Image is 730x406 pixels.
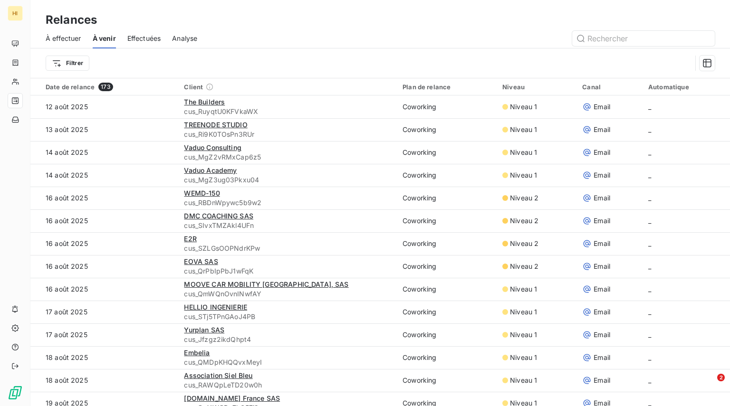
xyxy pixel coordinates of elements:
[30,118,178,141] td: 13 août 2025
[594,125,610,134] span: Email
[648,171,651,179] span: _
[30,187,178,209] td: 16 août 2025
[172,34,197,43] span: Analyse
[510,239,538,248] span: Niveau 2
[184,83,203,91] span: Client
[184,130,391,139] span: cus_Ri9K0TOsPn3RUr
[184,98,225,106] span: The Builders
[698,374,720,397] iframe: Intercom live chat
[397,301,497,323] td: Coworking
[397,255,497,278] td: Coworking
[46,34,81,43] span: À effectuer
[93,34,116,43] span: À venir
[594,239,610,248] span: Email
[594,170,610,180] span: Email
[397,164,497,187] td: Coworking
[510,193,538,203] span: Niveau 2
[184,175,391,185] span: cus_MgZ3ug03Pkxu04
[594,102,610,112] span: Email
[572,31,715,46] input: Rechercher
[8,385,23,400] img: Logo LeanPay
[648,217,651,225] span: _
[30,301,178,323] td: 17 août 2025
[648,148,651,156] span: _
[510,353,537,362] span: Niveau 1
[184,121,247,129] span: TREENODE STUDIO
[582,83,637,91] div: Canal
[184,289,391,299] span: cus_QmWQnOvnINwfAY
[184,266,391,276] span: cus_QrPbIpPbJ1wFqK
[648,353,651,361] span: _
[30,95,178,118] td: 12 août 2025
[184,166,237,174] span: Vaduo Academy
[46,56,89,71] button: Filtrer
[648,285,651,293] span: _
[397,323,497,346] td: Coworking
[184,235,196,243] span: E2R
[594,262,610,271] span: Email
[30,209,178,232] td: 16 août 2025
[648,194,651,202] span: _
[184,221,391,230] span: cus_SIvxTMZAkl4UFn
[510,284,537,294] span: Niveau 1
[594,193,610,203] span: Email
[184,303,247,311] span: HELLIO INGENIERIE
[502,83,571,91] div: Niveau
[397,278,497,301] td: Coworking
[594,353,610,362] span: Email
[648,376,651,384] span: _
[98,83,113,91] span: 173
[397,209,497,232] td: Coworking
[30,141,178,164] td: 14 août 2025
[397,118,497,141] td: Coworking
[127,34,161,43] span: Effectuées
[510,170,537,180] span: Niveau 1
[510,262,538,271] span: Niveau 2
[184,244,391,253] span: cus_SZLGsOOPNdrKPw
[30,346,178,369] td: 18 août 2025
[30,232,178,255] td: 16 août 2025
[594,376,610,385] span: Email
[397,369,497,392] td: Coworking
[648,330,651,339] span: _
[184,380,391,390] span: cus_RAWQpLeTD20w0h
[594,307,610,317] span: Email
[397,346,497,369] td: Coworking
[648,239,651,247] span: _
[30,164,178,187] td: 14 août 2025
[46,11,97,28] h3: Relances
[397,95,497,118] td: Coworking
[184,212,253,220] span: DMC COACHING SAS
[30,278,178,301] td: 16 août 2025
[184,358,391,367] span: cus_QMDpKHQQvxMeyI
[184,326,224,334] span: Yurplan SAS
[510,216,538,226] span: Niveau 2
[184,335,391,344] span: cus_Jfzgz2ikdQhpt4
[30,255,178,278] td: 16 août 2025
[184,371,252,379] span: Association Siel Bleu
[184,152,391,162] span: cus_MgZ2vRMxCap6z5
[648,125,651,133] span: _
[8,6,23,21] div: HI
[594,330,610,340] span: Email
[397,141,497,164] td: Coworking
[184,143,241,151] span: Vaduo Consulting
[648,308,651,316] span: _
[184,107,391,116] span: cus_RuyqtU0KFVkaWX
[184,280,348,288] span: MOOVE CAR MOBILITY [GEOGRAPHIC_DATA], SAS
[510,102,537,112] span: Niveau 1
[510,376,537,385] span: Niveau 1
[184,349,210,357] span: Embelia
[184,189,220,197] span: WEMD-150
[594,284,610,294] span: Email
[30,323,178,346] td: 17 août 2025
[184,257,218,265] span: EOVA SAS
[184,394,280,402] span: [DOMAIN_NAME] France SAS
[510,330,537,340] span: Niveau 1
[403,83,491,91] div: Plan de relance
[648,83,724,91] div: Automatique
[184,312,391,321] span: cus_STj5TPnGAoJ4PB
[397,232,497,255] td: Coworking
[717,374,725,381] span: 2
[594,216,610,226] span: Email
